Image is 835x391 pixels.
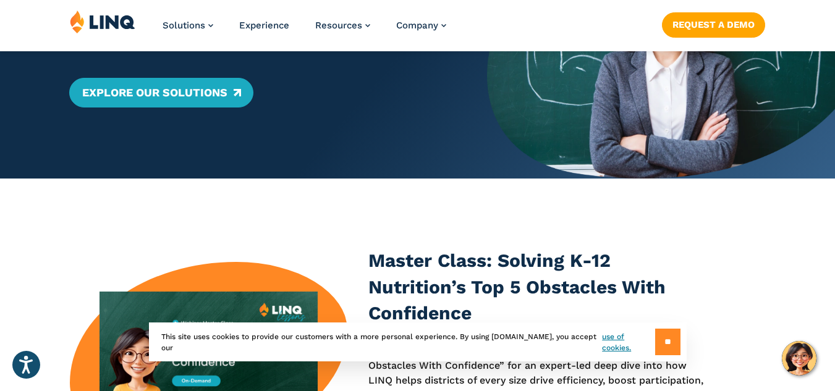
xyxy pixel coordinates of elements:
[315,20,362,31] span: Resources
[69,78,253,107] a: Explore Our Solutions
[163,20,213,31] a: Solutions
[163,20,205,31] span: Solutions
[782,341,816,376] button: Hello, have a question? Let’s chat.
[368,248,706,327] h3: Master Class: Solving K-12 Nutrition’s Top 5 Obstacles With Confidence
[70,10,135,33] img: LINQ | K‑12 Software
[662,10,765,37] nav: Button Navigation
[396,20,438,31] span: Company
[163,10,446,51] nav: Primary Navigation
[662,12,765,37] a: Request a Demo
[396,20,446,31] a: Company
[149,322,687,361] div: This site uses cookies to provide our customers with a more personal experience. By using [DOMAIN...
[239,20,289,31] a: Experience
[602,331,655,353] a: use of cookies.
[315,20,370,31] a: Resources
